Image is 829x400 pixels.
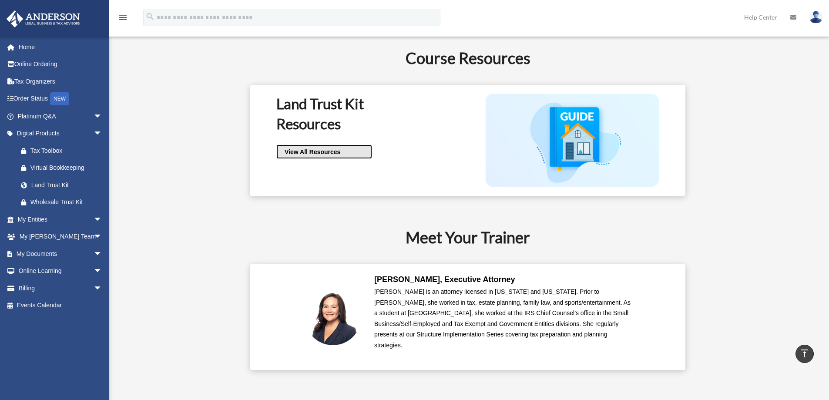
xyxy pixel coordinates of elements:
[12,142,115,159] a: Tax Toolbox
[30,197,104,208] div: Wholesale Trust Kit
[282,148,340,156] span: View All Resources
[50,92,69,105] div: NEW
[276,145,372,159] a: View All Resources
[276,94,450,134] h1: Land Trust Kit Resources
[374,275,515,284] b: [PERSON_NAME], Executive Attorney
[145,12,155,21] i: search
[94,228,111,246] span: arrow_drop_down
[374,286,635,350] p: [PERSON_NAME] is an attorney licensed in [US_STATE] and [US_STATE]. Prior to [PERSON_NAME], she w...
[305,289,361,345] img: Amanda-Wylanda.png
[148,47,788,69] h2: Course Resources
[94,108,111,125] span: arrow_drop_down
[6,211,115,228] a: My Entitiesarrow_drop_down
[4,10,83,27] img: Anderson Advisors Platinum Portal
[6,108,115,125] a: Platinum Q&Aarrow_drop_down
[799,348,810,359] i: vertical_align_top
[94,211,111,229] span: arrow_drop_down
[6,245,115,262] a: My Documentsarrow_drop_down
[795,345,814,363] a: vertical_align_top
[30,145,104,156] div: Tax Toolbox
[809,11,822,24] img: User Pic
[94,245,111,263] span: arrow_drop_down
[6,262,115,280] a: Online Learningarrow_drop_down
[117,12,128,23] i: menu
[6,90,115,108] a: Order StatusNEW
[30,162,104,173] div: Virtual Bookkeeping
[148,226,788,248] h2: Meet Your Trainer
[94,279,111,297] span: arrow_drop_down
[6,38,115,56] a: Home
[6,56,115,73] a: Online Ordering
[94,262,111,280] span: arrow_drop_down
[117,15,128,23] a: menu
[6,279,115,297] a: Billingarrow_drop_down
[12,159,115,177] a: Virtual Bookkeeping
[94,125,111,143] span: arrow_drop_down
[6,73,115,90] a: Tax Organizers
[6,125,115,142] a: Digital Productsarrow_drop_down
[12,176,111,194] a: Land Trust Kit
[6,228,115,245] a: My [PERSON_NAME] Teamarrow_drop_down
[12,194,115,211] a: Wholesale Trust Kit
[6,297,115,314] a: Events Calendar
[30,180,100,191] div: Land Trust Kit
